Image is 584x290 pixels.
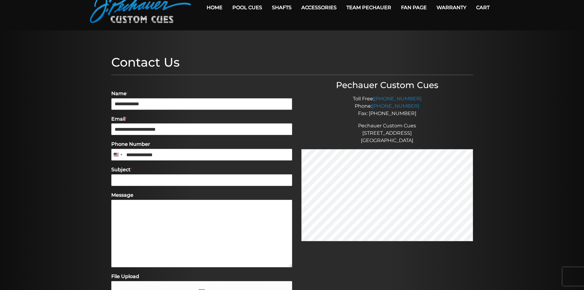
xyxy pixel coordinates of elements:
label: Email [111,116,292,122]
a: [PHONE_NUMBER] [374,96,422,102]
p: Toll Free: Phone: Fax: [PHONE_NUMBER] [301,95,473,117]
label: Name [111,91,292,97]
input: Phone Number [111,149,292,160]
h3: Pechauer Custom Cues [301,80,473,91]
label: Message [111,192,292,199]
h1: Contact Us [111,55,473,70]
label: Phone Number [111,141,292,148]
a: [PHONE_NUMBER] [372,103,419,109]
label: File Upload [111,273,292,280]
label: Subject [111,167,292,173]
button: Selected country [111,149,124,160]
p: Pechauer Custom Cues [STREET_ADDRESS] [GEOGRAPHIC_DATA] [301,122,473,144]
